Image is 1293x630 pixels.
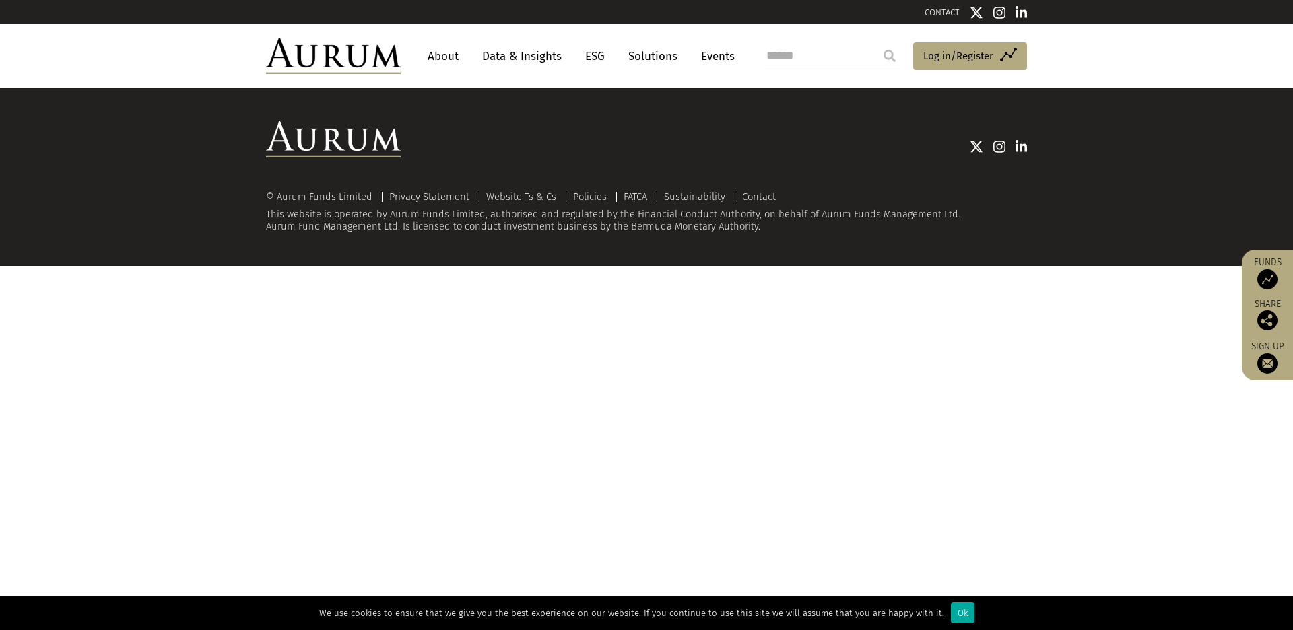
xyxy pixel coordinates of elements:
[389,190,469,203] a: Privacy Statement
[486,190,556,203] a: Website Ts & Cs
[578,44,611,69] a: ESG
[266,192,379,202] div: © Aurum Funds Limited
[622,44,684,69] a: Solutions
[1249,256,1286,289] a: Funds
[876,42,903,69] input: Submit
[925,7,960,17] a: CONTACT
[624,190,647,203] a: FATCA
[266,38,401,74] img: Aurum
[993,6,1005,20] img: Instagram icon
[573,190,607,203] a: Policies
[266,191,1027,232] div: This website is operated by Aurum Funds Limited, authorised and regulated by the Financial Conduc...
[664,190,725,203] a: Sustainability
[742,190,776,203] a: Contact
[923,48,993,64] span: Log in/Register
[694,44,735,69] a: Events
[1016,140,1028,153] img: Linkedin icon
[421,44,465,69] a: About
[970,140,983,153] img: Twitter icon
[475,44,568,69] a: Data & Insights
[266,121,401,157] img: Aurum Logo
[1016,6,1028,20] img: Linkedin icon
[913,42,1027,71] a: Log in/Register
[993,140,1005,153] img: Instagram icon
[970,6,983,20] img: Twitter icon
